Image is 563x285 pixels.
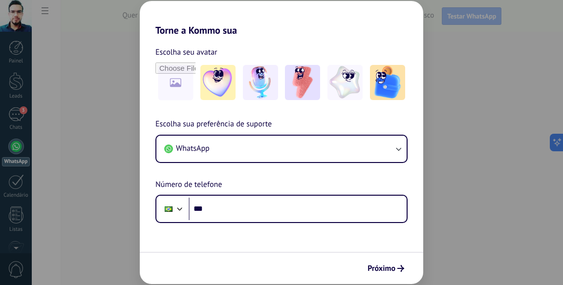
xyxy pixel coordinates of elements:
img: -1.jpeg [200,65,236,100]
img: -2.jpeg [243,65,278,100]
img: -5.jpeg [370,65,405,100]
span: Escolha seu avatar [155,46,217,59]
h2: Torne a Kommo sua [140,1,423,36]
span: Próximo [368,265,395,272]
span: Escolha sua preferência de suporte [155,118,272,131]
div: Brazil: + 55 [159,199,178,219]
img: -4.jpeg [327,65,363,100]
button: WhatsApp [156,136,407,162]
img: -3.jpeg [285,65,320,100]
span: Número de telefone [155,179,222,191]
button: Próximo [363,260,409,277]
span: WhatsApp [176,143,210,153]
